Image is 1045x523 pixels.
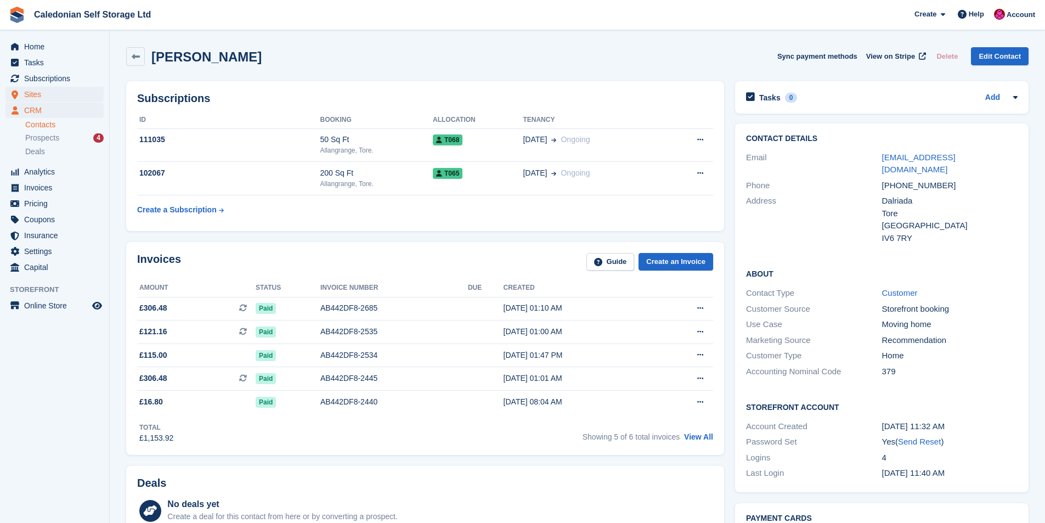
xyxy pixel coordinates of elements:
[5,103,104,118] a: menu
[969,9,984,20] span: Help
[1007,9,1035,20] span: Account
[523,111,664,129] th: Tenancy
[746,179,882,192] div: Phone
[561,168,590,177] span: Ongoing
[971,47,1029,65] a: Edit Contact
[882,195,1018,207] div: Dalriada
[5,39,104,54] a: menu
[25,133,59,143] span: Prospects
[320,167,433,179] div: 200 Sq Ft
[320,279,468,297] th: Invoice number
[504,326,654,338] div: [DATE] 01:00 AM
[256,373,276,384] span: Paid
[256,279,320,297] th: Status
[25,146,104,158] a: Deals
[5,87,104,102] a: menu
[433,168,462,179] span: T065
[777,47,857,65] button: Sync payment methods
[167,511,397,522] div: Create a deal for this contact from here or by converting a prospect.
[5,228,104,243] a: menu
[759,93,781,103] h2: Tasks
[882,318,1018,331] div: Moving home
[746,467,882,480] div: Last Login
[882,232,1018,245] div: IV6 7RY
[639,253,713,271] a: Create an Invoice
[583,432,680,441] span: Showing 5 of 6 total invoices
[139,432,173,444] div: £1,153.92
[151,49,262,64] h2: [PERSON_NAME]
[24,228,90,243] span: Insurance
[746,452,882,464] div: Logins
[5,164,104,179] a: menu
[139,396,163,408] span: £16.80
[320,179,433,189] div: Allangrange, Tore.
[137,477,166,490] h2: Deals
[882,334,1018,347] div: Recommendation
[882,153,956,175] a: [EMAIL_ADDRESS][DOMAIN_NAME]
[882,207,1018,220] div: Tore
[746,514,1018,523] h2: Payment cards
[24,55,90,70] span: Tasks
[24,196,90,211] span: Pricing
[586,253,635,271] a: Guide
[561,135,590,144] span: Ongoing
[898,437,941,446] a: Send Reset
[684,432,713,441] a: View All
[746,318,882,331] div: Use Case
[746,195,882,244] div: Address
[882,468,945,477] time: 2025-08-29 10:40:27 UTC
[468,279,504,297] th: Due
[5,55,104,70] a: menu
[882,288,918,297] a: Customer
[504,279,654,297] th: Created
[9,7,25,23] img: stora-icon-8386f47178a22dfd0bd8f6a31ec36ba5ce8667c1dd55bd0f319d3a0aa187defe.svg
[994,9,1005,20] img: Donald Mathieson
[137,204,217,216] div: Create a Subscription
[320,134,433,145] div: 50 Sq Ft
[746,287,882,300] div: Contact Type
[256,350,276,361] span: Paid
[785,93,798,103] div: 0
[139,302,167,314] span: £306.48
[5,260,104,275] a: menu
[746,365,882,378] div: Accounting Nominal Code
[882,350,1018,362] div: Home
[139,373,167,384] span: £306.48
[5,244,104,259] a: menu
[882,452,1018,464] div: 4
[25,120,104,130] a: Contacts
[139,326,167,338] span: £121.16
[882,179,1018,192] div: [PHONE_NUMBER]
[5,180,104,195] a: menu
[746,401,1018,412] h2: Storefront Account
[882,220,1018,232] div: [GEOGRAPHIC_DATA]
[504,350,654,361] div: [DATE] 01:47 PM
[914,9,936,20] span: Create
[256,327,276,338] span: Paid
[504,396,654,408] div: [DATE] 08:04 AM
[504,302,654,314] div: [DATE] 01:10 AM
[746,134,1018,143] h2: Contact Details
[137,111,320,129] th: ID
[895,437,944,446] span: ( )
[139,350,167,361] span: £115.00
[137,253,181,271] h2: Invoices
[882,436,1018,448] div: Yes
[746,334,882,347] div: Marketing Source
[504,373,654,384] div: [DATE] 01:01 AM
[746,303,882,316] div: Customer Source
[256,397,276,408] span: Paid
[433,134,462,145] span: T068
[320,326,468,338] div: AB442DF8-2535
[882,303,1018,316] div: Storefront booking
[25,132,104,144] a: Prospects 4
[433,111,523,129] th: Allocation
[137,279,256,297] th: Amount
[24,103,90,118] span: CRM
[932,47,962,65] button: Delete
[256,303,276,314] span: Paid
[882,365,1018,378] div: 379
[866,51,915,62] span: View on Stripe
[320,350,468,361] div: AB442DF8-2534
[320,373,468,384] div: AB442DF8-2445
